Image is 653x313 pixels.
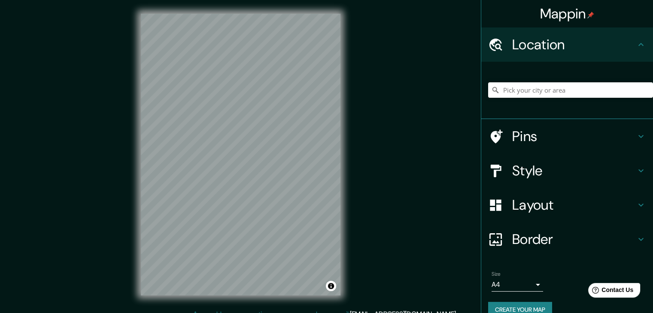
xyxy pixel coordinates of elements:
h4: Location [512,36,636,53]
iframe: Help widget launcher [577,280,644,304]
h4: Style [512,162,636,179]
div: Style [481,153,653,188]
div: Pins [481,119,653,153]
img: pin-icon.png [587,12,594,18]
div: Layout [481,188,653,222]
h4: Border [512,231,636,248]
div: Border [481,222,653,256]
div: Location [481,27,653,62]
input: Pick your city or area [488,82,653,98]
canvas: Map [141,14,340,295]
label: Size [492,271,501,278]
h4: Layout [512,196,636,214]
h4: Pins [512,128,636,145]
h4: Mappin [540,5,595,22]
div: A4 [492,278,543,292]
button: Toggle attribution [326,281,336,291]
